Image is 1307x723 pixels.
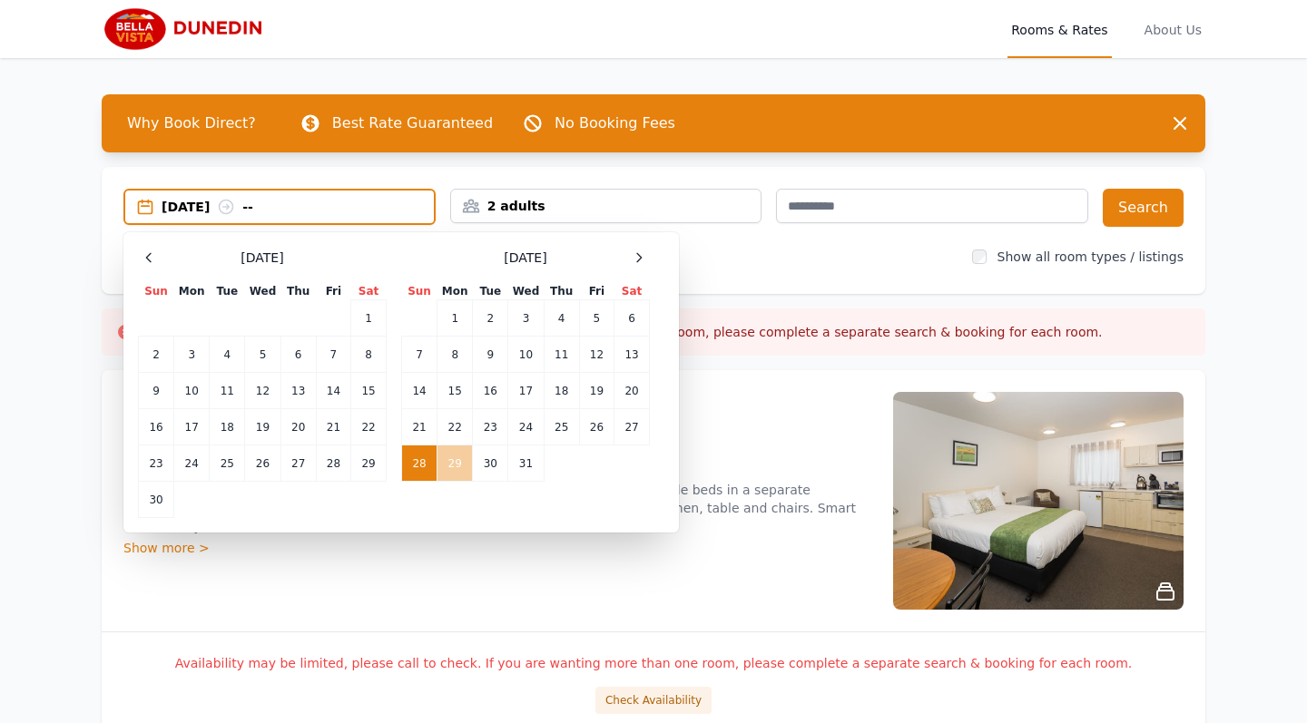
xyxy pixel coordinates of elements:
span: [DATE] [504,249,546,267]
td: 18 [544,373,579,409]
td: 11 [210,373,245,409]
td: 25 [210,445,245,482]
th: Thu [280,283,316,300]
td: 16 [139,409,174,445]
td: 29 [351,445,387,482]
td: 30 [473,445,508,482]
td: 20 [280,409,316,445]
span: Why Book Direct? [113,105,270,142]
th: Sat [614,283,650,300]
th: Fri [316,283,350,300]
th: Mon [174,283,210,300]
div: Show more > [123,539,871,557]
td: 2 [139,337,174,373]
td: 27 [614,409,650,445]
td: 17 [508,373,544,409]
th: Mon [437,283,473,300]
td: 19 [245,409,280,445]
th: Wed [245,283,280,300]
td: 12 [245,373,280,409]
div: 2 adults [451,197,762,215]
td: 26 [245,445,280,482]
td: 1 [351,300,387,337]
th: Tue [210,283,245,300]
td: 29 [437,445,473,482]
td: 30 [139,482,174,518]
span: [DATE] [241,249,283,267]
td: 5 [245,337,280,373]
td: 6 [614,300,650,337]
td: 6 [280,337,316,373]
td: 24 [174,445,210,482]
div: [DATE] -- [162,198,434,216]
td: 15 [351,373,387,409]
td: 21 [316,409,350,445]
td: 18 [210,409,245,445]
td: 3 [174,337,210,373]
td: 28 [402,445,437,482]
td: 22 [437,409,473,445]
img: Bella Vista Dunedin [102,7,276,51]
td: 21 [402,409,437,445]
button: Search [1103,189,1184,227]
td: 7 [316,337,350,373]
th: Fri [579,283,614,300]
th: Tue [473,283,508,300]
td: 14 [316,373,350,409]
td: 13 [280,373,316,409]
td: 24 [508,409,544,445]
th: Wed [508,283,544,300]
td: 11 [544,337,579,373]
td: 9 [473,337,508,373]
td: 16 [473,373,508,409]
td: 22 [351,409,387,445]
td: 3 [508,300,544,337]
label: Show all room types / listings [997,249,1184,264]
th: Thu [544,283,579,300]
td: 20 [614,373,650,409]
td: 8 [351,337,387,373]
td: 26 [579,409,614,445]
td: 4 [544,300,579,337]
td: 28 [316,445,350,482]
td: 12 [579,337,614,373]
td: 14 [402,373,437,409]
button: Check Availability [595,687,712,714]
td: 9 [139,373,174,409]
td: 8 [437,337,473,373]
td: 17 [174,409,210,445]
td: 23 [473,409,508,445]
td: 13 [614,337,650,373]
td: 2 [473,300,508,337]
th: Sun [402,283,437,300]
p: No Booking Fees [555,112,675,134]
th: Sun [139,283,174,300]
td: 27 [280,445,316,482]
td: 4 [210,337,245,373]
th: Sat [351,283,387,300]
td: 31 [508,445,544,482]
td: 23 [139,445,174,482]
td: 7 [402,337,437,373]
td: 1 [437,300,473,337]
td: 5 [579,300,614,337]
td: 10 [174,373,210,409]
p: Availability may be limited, please call to check. If you are wanting more than one room, please ... [123,654,1184,672]
td: 19 [579,373,614,409]
td: 15 [437,373,473,409]
p: Best Rate Guaranteed [332,112,493,134]
td: 10 [508,337,544,373]
td: 25 [544,409,579,445]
